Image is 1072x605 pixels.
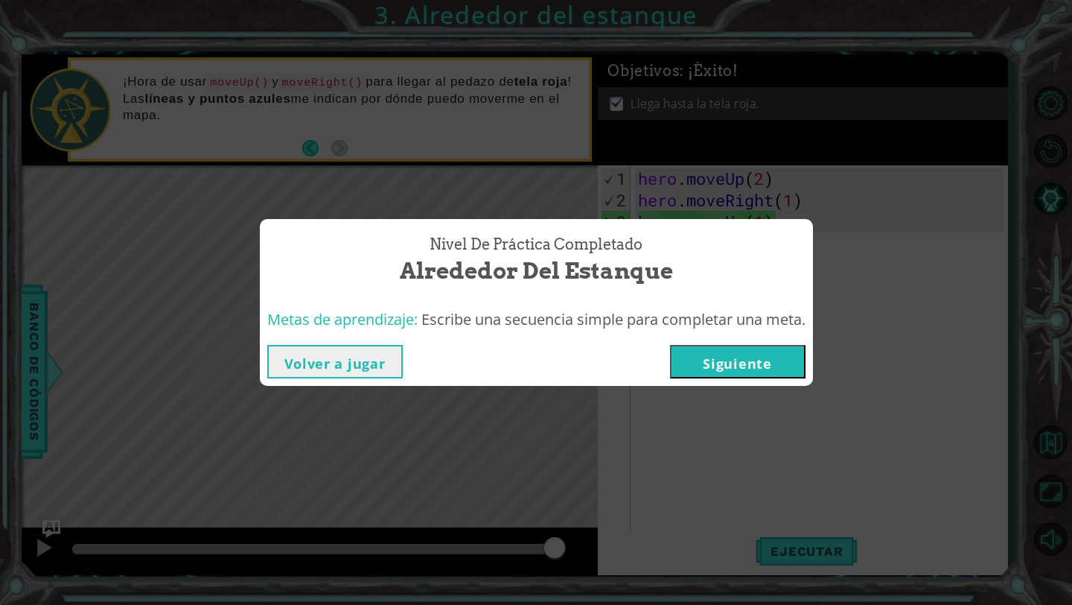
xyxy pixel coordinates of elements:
[267,309,418,329] span: Metas de aprendizaje:
[400,255,673,287] span: Alrededor del estanque
[421,309,805,329] span: Escribe una secuencia simple para completar una meta.
[267,345,403,378] button: Volver a jugar
[670,345,805,378] button: Siguiente
[430,234,642,256] span: Nivel de práctica Completado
